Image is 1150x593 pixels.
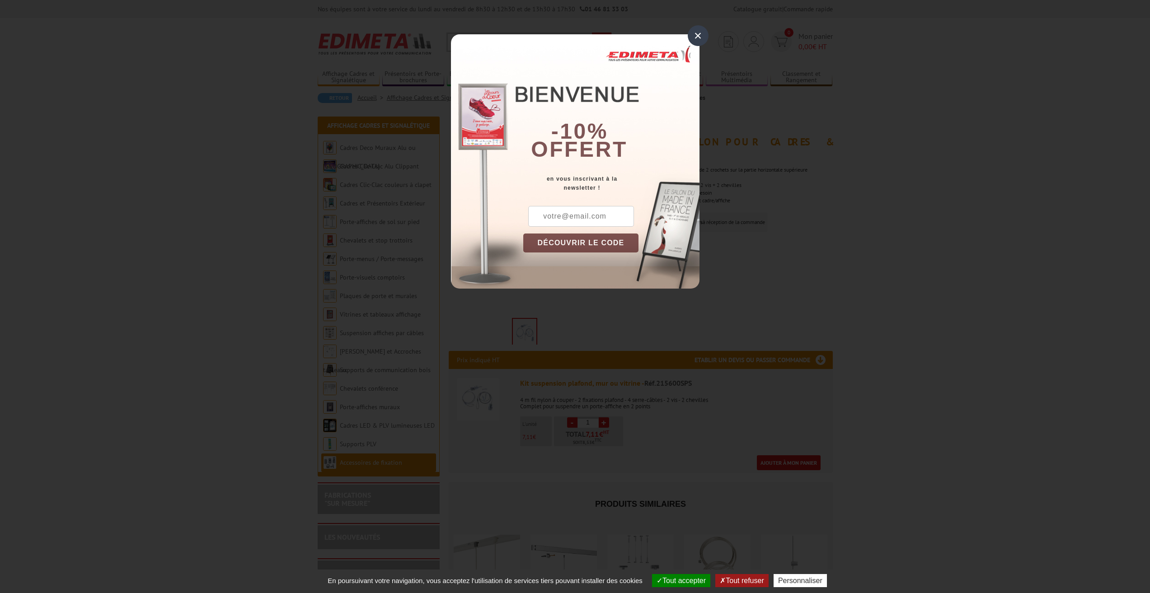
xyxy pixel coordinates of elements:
div: en vous inscrivant à la newsletter ! [523,174,699,192]
b: -10% [551,119,608,143]
span: En poursuivant votre navigation, vous acceptez l'utilisation de services tiers pouvant installer ... [323,577,647,584]
button: DÉCOUVRIR LE CODE [523,233,639,252]
font: offert [531,137,628,161]
button: Tout refuser [715,574,768,587]
button: Tout accepter [652,574,710,587]
input: votre@email.com [528,206,634,227]
button: Personnaliser (fenêtre modale) [774,574,827,587]
div: × [688,25,709,46]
